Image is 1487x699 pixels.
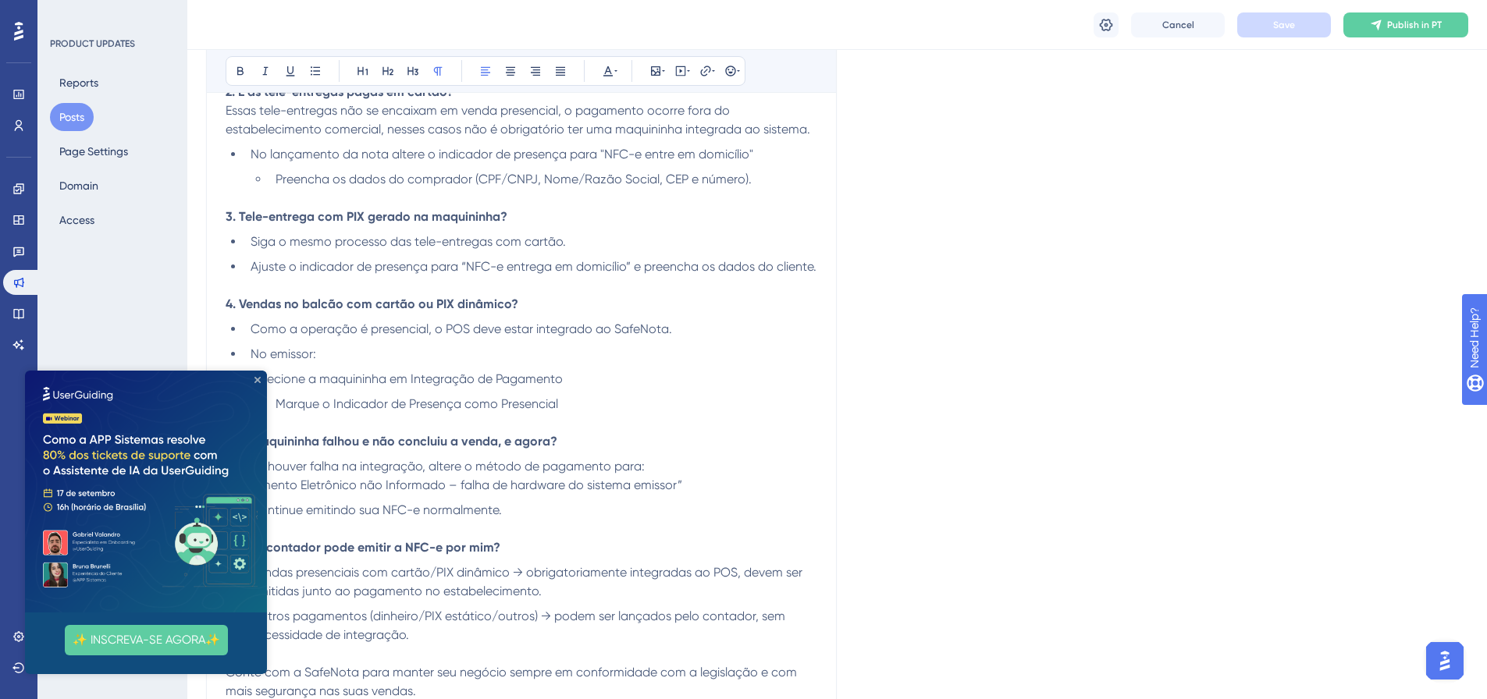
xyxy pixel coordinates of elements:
span: Outros pagamentos (dinheiro/PIX estático/outros) → podem ser lançados pelo contador, sem necessid... [251,609,788,642]
span: Cancel [1162,19,1194,31]
button: Access [50,206,104,234]
button: Publish in PT [1343,12,1468,37]
span: Essas tele-entregas não se encaixam em venda presencial, o pagamento ocorre fora do estabelecimen... [226,103,810,137]
span: Continue emitindo sua NFC-e normalmente. [251,502,502,517]
span: Save [1273,19,1295,31]
button: Page Settings [50,137,137,165]
span: Siga o mesmo processo das tele-entregas com cartão. [251,234,566,249]
div: PRODUCT UPDATES [50,37,135,50]
button: Cancel [1131,12,1225,37]
span: Ajuste o indicador de presença para “NFC-e entrega em domicílio” e preencha os dados do cliente. [251,259,816,274]
button: Domain [50,172,108,200]
iframe: UserGuiding AI Assistant Launcher [1421,637,1468,684]
span: No lançamento da nota altere o indicador de presença para "NFC-e entre em domicílio" [251,147,753,161]
span: Preencha os dados do comprador (CPF/CNPJ, Nome/Razão Social, CEP e número). [276,172,752,186]
span: Publish in PT [1387,19,1442,31]
span: Vendas presenciais com cartão/PIX dinâmico → obrigatoriamente integradas ao POS, devem ser emitid... [251,565,806,598]
span: Need Help? [37,4,98,23]
button: Save [1237,12,1331,37]
span: Conte com a SafeNota para manter seu negócio sempre em conformidade com a legislação e com mais s... [226,665,800,698]
button: Reports [50,69,108,97]
span: Marque o Indicador de Presença como Presencial [276,396,558,411]
button: ✨ INSCREVA-SE AGORA✨ [40,254,203,285]
strong: 5. A maquininha falhou e não concluiu a venda, e agora? [226,434,557,449]
button: Posts [50,103,94,131]
strong: 3. Tele-entrega com PIX gerado na maquininha? [226,209,507,224]
div: Close Preview [229,6,236,12]
span: Se houver falha na integração, altere o método de pagamento para: [251,459,645,474]
span: “Pagamento Eletrônico não Informado – falha de hardware do sistema emissor” [226,477,682,492]
strong: 6. Meu contador pode emitir a NFC-e por mim? [226,540,500,555]
span: Como a operação é presencial, o POS deve estar integrado ao SafeNota. [251,321,672,336]
span: Selecione a maquininha em Integração de Pagamento [251,371,563,386]
strong: 4. Vendas no balcão com cartão ou PIX dinâmico? [226,296,518,311]
span: No emissor: [251,346,316,361]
